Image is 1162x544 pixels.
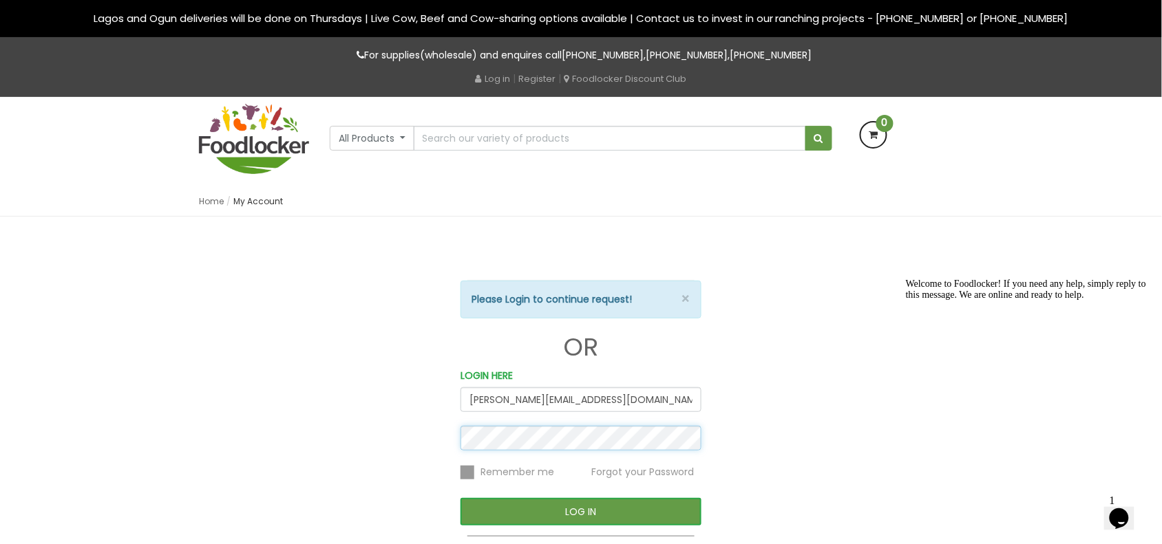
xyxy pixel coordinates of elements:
[681,292,690,306] button: ×
[559,72,562,85] span: |
[730,48,812,62] a: [PHONE_NUMBER]
[646,48,728,62] a: [PHONE_NUMBER]
[461,498,701,525] button: LOG IN
[876,115,894,132] span: 0
[519,72,556,85] a: Register
[591,465,694,479] a: Forgot your Password
[476,72,511,85] a: Log in
[414,126,806,151] input: Search our variety of products
[591,466,694,479] span: Forgot your Password
[496,244,666,272] iframe: fb:login_button Facebook Social Plugin
[199,195,224,207] a: Home
[199,47,963,63] p: For supplies(wholesale) and enquires call , ,
[330,126,414,151] button: All Products
[514,72,516,85] span: |
[1104,489,1148,530] iframe: chat widget
[94,11,1068,25] span: Lagos and Ogun deliveries will be done on Thursdays | Live Cow, Beef and Cow-sharing options avai...
[900,273,1148,482] iframe: chat widget
[6,6,246,27] span: Welcome to Foodlocker! If you need any help, simply reply to this message. We are online and read...
[199,104,309,174] img: FoodLocker
[472,292,632,306] strong: Please Login to continue request!
[564,72,687,85] a: Foodlocker Discount Club
[480,466,554,479] span: Remember me
[461,387,701,412] input: Email
[461,368,513,384] label: LOGIN HERE
[6,6,253,28] div: Welcome to Foodlocker! If you need any help, simply reply to this message. We are online and read...
[562,48,644,62] a: [PHONE_NUMBER]
[461,334,701,361] h1: OR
